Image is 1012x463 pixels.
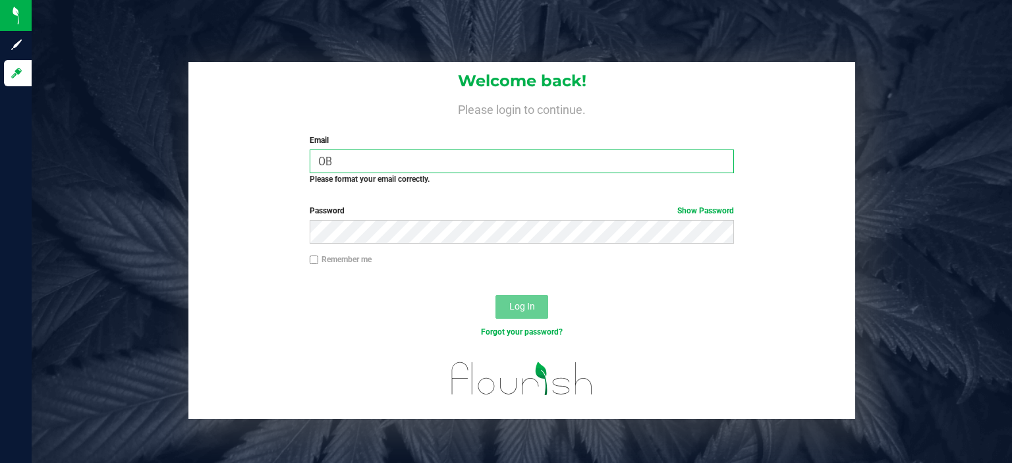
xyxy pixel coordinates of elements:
label: Email [310,134,735,146]
a: Show Password [677,206,734,215]
inline-svg: Log in [10,67,23,80]
inline-svg: Sign up [10,38,23,51]
span: Password [310,206,345,215]
h4: Please login to continue. [188,100,855,116]
label: Remember me [310,254,372,265]
img: flourish_logo.svg [439,352,605,405]
a: Forgot your password? [481,327,563,337]
h1: Welcome back! [188,72,855,90]
span: Log In [509,301,535,312]
strong: Please format your email correctly. [310,175,430,184]
input: Remember me [310,256,319,265]
button: Log In [495,295,548,319]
